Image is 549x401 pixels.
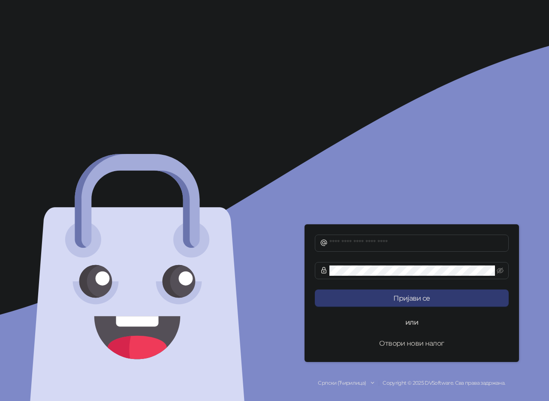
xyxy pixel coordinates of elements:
span: или [398,317,425,328]
button: Отвори нови налог [315,335,509,352]
span: eye-invisible [497,267,504,274]
div: Српски (Ћирилица) [318,379,366,387]
div: Copyright © 2025 DVSoftware. Сва права задржана. [274,379,549,387]
a: Отвори нови налог [315,340,509,347]
button: Пријави се [315,289,509,307]
img: logo-face.svg [27,154,247,401]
